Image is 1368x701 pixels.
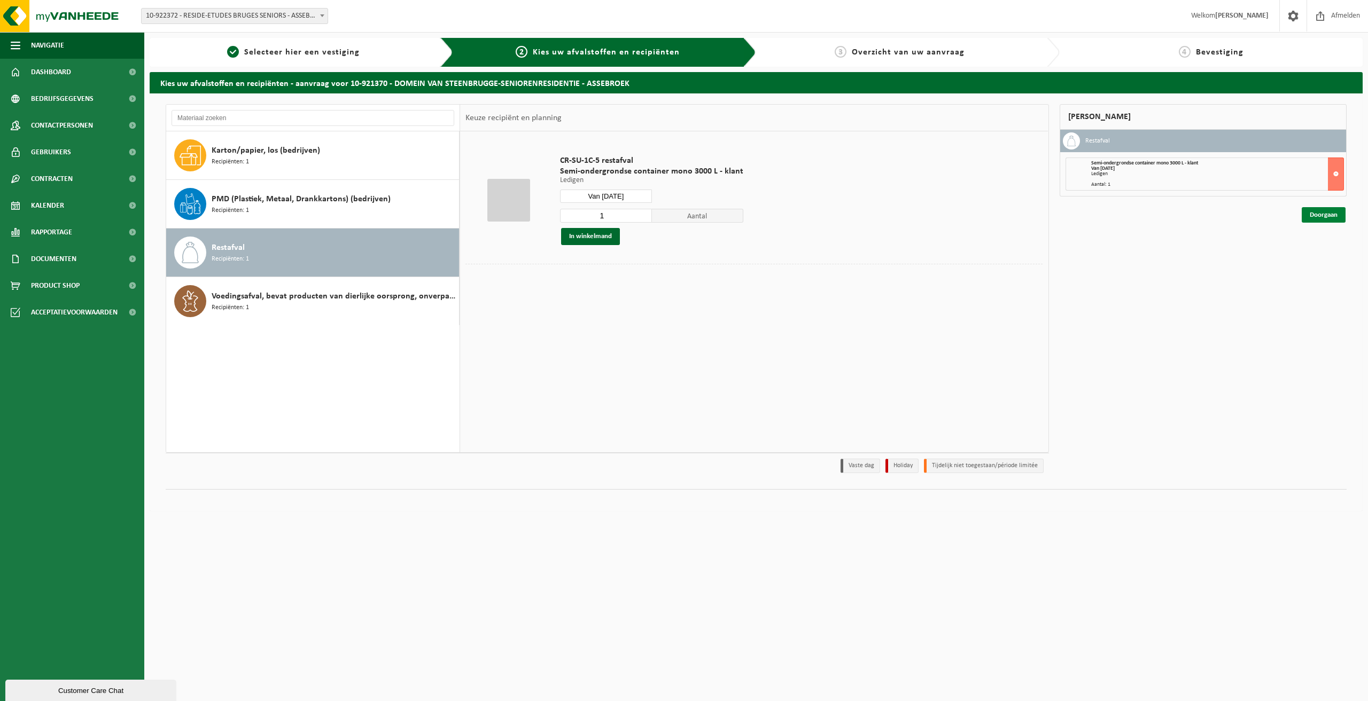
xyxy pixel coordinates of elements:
[31,32,64,59] span: Navigatie
[561,228,620,245] button: In winkelmand
[212,193,391,206] span: PMD (Plastiek, Metaal, Drankkartons) (bedrijven)
[652,209,744,223] span: Aantal
[166,277,460,325] button: Voedingsafval, bevat producten van dierlijke oorsprong, onverpakt, categorie 3 Recipiënten: 1
[166,131,460,180] button: Karton/papier, los (bedrijven) Recipiënten: 1
[1060,104,1347,130] div: [PERSON_NAME]
[31,166,73,192] span: Contracten
[1091,171,1344,177] div: Ledigen
[533,48,680,57] span: Kies uw afvalstoffen en recipiënten
[212,241,245,254] span: Restafval
[560,166,743,177] span: Semi-ondergrondse container mono 3000 L - klant
[1091,166,1115,171] strong: Van [DATE]
[212,157,249,167] span: Recipiënten: 1
[212,144,320,157] span: Karton/papier, los (bedrijven)
[31,219,72,246] span: Rapportage
[31,59,71,85] span: Dashboard
[212,303,249,313] span: Recipiënten: 1
[31,272,80,299] span: Product Shop
[142,9,328,23] span: 10-922372 - RESIDE-ETUDES BRUGES SENIORS - ASSEBROEK
[924,459,1044,473] li: Tijdelijk niet toegestaan/période limitée
[212,254,249,264] span: Recipiënten: 1
[5,678,178,701] iframe: chat widget
[1215,12,1269,20] strong: [PERSON_NAME]
[1091,182,1344,187] div: Aantal: 1
[212,290,456,303] span: Voedingsafval, bevat producten van dierlijke oorsprong, onverpakt, categorie 3
[227,46,239,58] span: 1
[212,206,249,216] span: Recipiënten: 1
[460,105,567,131] div: Keuze recipiënt en planning
[841,459,880,473] li: Vaste dag
[31,139,71,166] span: Gebruikers
[31,192,64,219] span: Kalender
[141,8,328,24] span: 10-922372 - RESIDE-ETUDES BRUGES SENIORS - ASSEBROEK
[166,229,460,277] button: Restafval Recipiënten: 1
[1179,46,1191,58] span: 4
[560,177,743,184] p: Ledigen
[835,46,846,58] span: 3
[885,459,919,473] li: Holiday
[166,180,460,229] button: PMD (Plastiek, Metaal, Drankkartons) (bedrijven) Recipiënten: 1
[31,85,94,112] span: Bedrijfsgegevens
[1085,132,1110,149] h3: Restafval
[31,246,76,272] span: Documenten
[1091,160,1198,166] span: Semi-ondergrondse container mono 3000 L - klant
[852,48,965,57] span: Overzicht van uw aanvraag
[172,110,454,126] input: Materiaal zoeken
[244,48,360,57] span: Selecteer hier een vestiging
[150,72,1363,93] h2: Kies uw afvalstoffen en recipiënten - aanvraag voor 10-921370 - DOMEIN VAN STEENBRUGGE-SENIORENRE...
[1302,207,1346,223] a: Doorgaan
[31,299,118,326] span: Acceptatievoorwaarden
[31,112,93,139] span: Contactpersonen
[155,46,432,59] a: 1Selecteer hier een vestiging
[560,155,743,166] span: CR-SU-1C-5 restafval
[516,46,527,58] span: 2
[1196,48,1243,57] span: Bevestiging
[560,190,652,203] input: Selecteer datum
